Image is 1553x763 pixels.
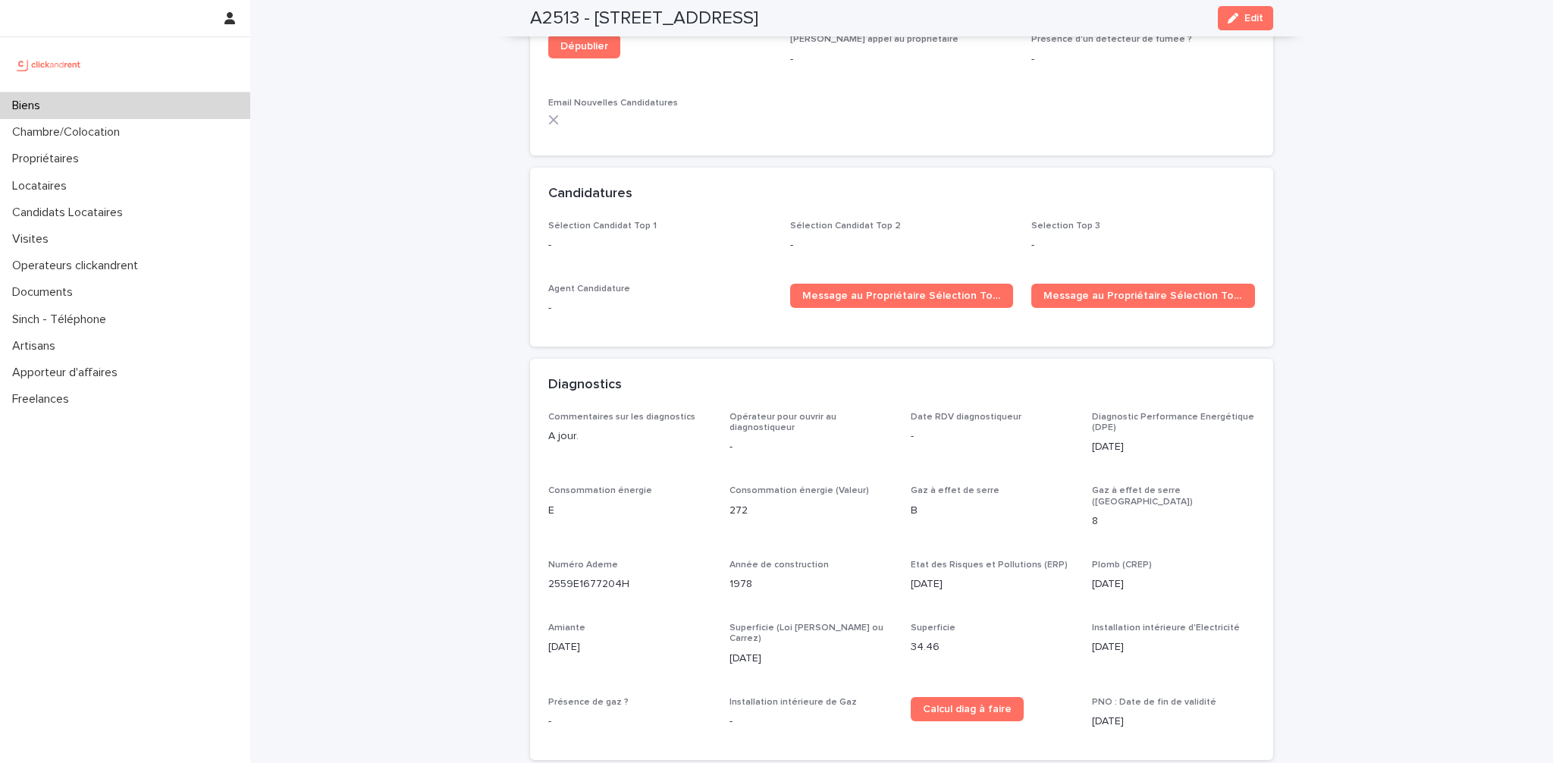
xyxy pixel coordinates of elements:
[790,35,958,44] span: [PERSON_NAME] appel au propriétaire
[1092,698,1216,707] span: PNO : Date de fin de validité
[790,237,1014,253] p: -
[1031,284,1255,308] a: Message au Propriétaire Sélection Top 2
[1244,13,1263,24] span: Edit
[6,339,67,353] p: Artisans
[1092,623,1240,633] span: Installation intérieure d'Electricité
[548,560,618,570] span: Numéro Ademe
[548,413,695,422] span: Commentaires sur les diagnostics
[6,152,91,166] p: Propriétaires
[911,486,999,495] span: Gaz à effet de serre
[911,413,1021,422] span: Date RDV diagnostiqueur
[548,186,632,203] h2: Candidatures
[548,377,622,394] h2: Diagnostics
[6,125,132,140] p: Chambre/Colocation
[548,503,711,519] p: E
[6,206,135,220] p: Candidats Locataires
[548,623,585,633] span: Amiante
[1031,52,1255,68] p: -
[530,8,758,30] h2: A2513 - [STREET_ADDRESS]
[1092,576,1255,592] p: [DATE]
[790,52,1014,68] p: -
[548,284,630,294] span: Agent Candidature
[6,259,150,273] p: Operateurs clickandrent
[729,576,893,592] p: 1978
[911,623,955,633] span: Superficie
[6,99,52,113] p: Biens
[729,503,893,519] p: 272
[790,284,1014,308] a: Message au Propriétaire Sélection Top 1
[548,486,652,495] span: Consommation énergie
[729,623,883,643] span: Superficie (Loi [PERSON_NAME] ou Carrez)
[911,560,1068,570] span: Etat des Risques et Pollutions (ERP)
[1218,6,1273,30] button: Edit
[548,99,678,108] span: Email Nouvelles Candidatures
[1092,714,1255,730] p: [DATE]
[729,651,893,667] p: [DATE]
[729,413,836,432] span: Opérateur pour ouvrir au diagnostiqueur
[911,576,1074,592] p: [DATE]
[790,221,901,231] span: Sélection Candidat Top 2
[729,714,893,730] p: -
[548,237,772,253] p: -
[911,503,1074,519] p: B
[548,576,711,592] p: 2559E1677204H
[548,698,629,707] span: Présence de gaz ?
[548,34,620,58] a: Dépublier
[6,392,81,407] p: Freelances
[6,179,79,193] p: Locataires
[548,639,711,655] p: [DATE]
[1031,35,1192,44] span: Présence d'un détecteur de fumée ?
[729,560,829,570] span: Année de construction
[1092,439,1255,455] p: [DATE]
[1031,221,1100,231] span: Selection Top 3
[548,429,711,444] p: A jour.
[6,312,118,327] p: Sinch - Téléphone
[1031,237,1255,253] p: -
[6,232,61,246] p: Visites
[1092,513,1255,529] p: 8
[1092,413,1254,432] span: Diagnostic Performance Energétique (DPE)
[923,704,1012,714] span: Calcul diag à faire
[1092,560,1152,570] span: Plomb (CREP)
[729,698,857,707] span: Installation intérieure de Gaz
[548,221,657,231] span: Sélection Candidat Top 1
[548,300,772,316] p: -
[802,290,1002,301] span: Message au Propriétaire Sélection Top 1
[911,639,1074,655] p: 34.46
[560,41,608,52] span: Dépublier
[729,439,893,455] p: -
[12,49,86,80] img: UCB0brd3T0yccxBKYDjQ
[6,366,130,380] p: Apporteur d'affaires
[1092,486,1193,506] span: Gaz à effet de serre ([GEOGRAPHIC_DATA])
[548,714,711,730] p: -
[1043,290,1243,301] span: Message au Propriétaire Sélection Top 2
[1092,639,1255,655] p: [DATE]
[729,486,869,495] span: Consommation énergie (Valeur)
[911,429,1074,444] p: -
[911,697,1024,721] a: Calcul diag à faire
[6,285,85,300] p: Documents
